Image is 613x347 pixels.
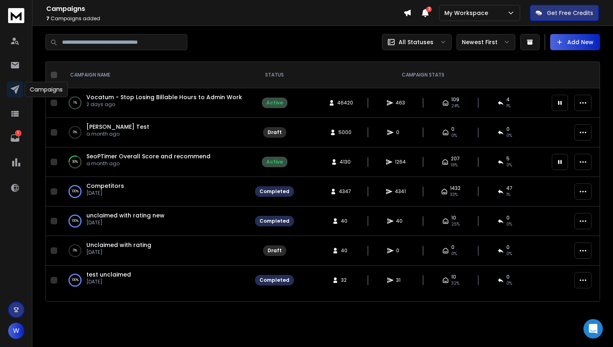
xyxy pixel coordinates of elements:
span: 0 [506,244,510,251]
td: 100%test unclaimed[DATE] [60,266,250,295]
p: All Statuses [399,38,433,46]
div: Open Intercom Messenger [583,319,603,338]
span: 40 [396,218,404,224]
td: 1%Vocatum - Stop Losing Billable Hours to Admin Work2 days ago [60,88,250,118]
p: 0 % [73,128,77,136]
span: 1 % [506,103,510,109]
span: 0 [506,274,510,280]
span: 0% [451,132,457,139]
div: Completed [259,218,289,224]
span: 4347 [339,188,351,195]
td: 0%[PERSON_NAME] Testa month ago [60,118,250,147]
span: 32 % [451,280,459,287]
span: 1 % [506,192,510,198]
p: [DATE] [86,219,165,226]
span: 0% [506,132,512,139]
a: Unclaimed with rating [86,241,151,249]
span: 0 % [506,280,512,287]
span: 24 % [451,103,459,109]
span: 0 [451,244,454,251]
span: 0 [396,247,404,254]
p: 30 % [72,158,78,166]
span: 40 [341,218,349,224]
p: 0 % [73,247,77,255]
span: 1432 [450,185,461,192]
span: 10 [451,215,456,221]
th: CAMPAIGN NAME [60,62,250,88]
div: Draft [268,129,282,136]
div: Active [266,100,283,106]
div: Completed [259,277,289,283]
p: 100 % [72,217,79,225]
span: 4341 [395,188,406,195]
div: Draft [268,247,282,254]
p: a month ago [86,131,149,137]
button: Newest First [457,34,515,50]
a: test unclaimed [86,270,131,279]
p: Campaigns added [46,15,403,22]
span: 0 [396,129,404,136]
span: 18 % [451,162,458,168]
span: 25 % [451,221,460,228]
button: W [8,323,24,339]
span: 0% [506,251,512,257]
td: 100%unclaimed with rating new[DATE] [60,206,250,236]
span: 463 [396,100,405,106]
p: [DATE] [86,279,131,285]
span: 7 [46,15,49,22]
p: [DATE] [86,249,151,255]
span: 109 [451,96,459,103]
p: 100 % [72,276,79,284]
button: Get Free Credits [530,5,599,21]
span: 46420 [337,100,353,106]
span: 0 [506,126,510,132]
p: My Workspace [444,9,491,17]
a: Vocatum - Stop Losing Billable Hours to Admin Work [86,93,242,101]
h1: Campaigns [46,4,403,14]
div: Active [266,159,283,165]
p: 100 % [72,187,79,196]
span: 5 [506,155,510,162]
span: 0 % [506,162,512,168]
span: 1264 [395,159,406,165]
div: Completed [259,188,289,195]
img: logo [8,8,24,23]
span: 33 % [450,192,458,198]
span: 0 [451,126,454,132]
span: 32 [341,277,349,283]
div: Campaigns [25,82,68,97]
span: 4 [506,96,510,103]
a: SeoPTimer Overall Score and recommend [86,152,210,160]
span: 10 [451,274,456,280]
span: 0% [451,251,457,257]
p: 1 % [73,99,77,107]
span: 5000 [339,129,352,136]
p: 1 [15,130,21,136]
span: 31 [396,277,404,283]
span: 40 [341,247,349,254]
a: Competitors [86,182,124,190]
span: 0 [506,215,510,221]
span: 4130 [340,159,351,165]
a: unclaimed with rating new [86,211,165,219]
span: 0 % [506,221,512,228]
th: CAMPAIGN STATS [299,62,547,88]
p: Get Free Credits [547,9,593,17]
p: 2 days ago [86,101,242,108]
th: STATUS [250,62,299,88]
td: 30%SeoPTimer Overall Score and recommenda month ago [60,147,250,177]
p: a month ago [86,160,210,167]
span: 207 [451,155,460,162]
a: [PERSON_NAME] Test [86,123,149,131]
p: [DATE] [86,190,124,196]
td: 0%Unclaimed with rating[DATE] [60,236,250,266]
span: 2 [426,6,432,12]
